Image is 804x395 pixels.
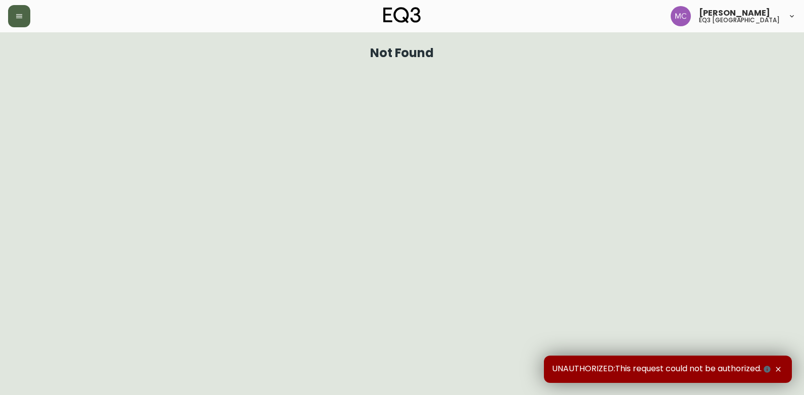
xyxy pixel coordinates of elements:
[552,364,773,375] span: UNAUTHORIZED:This request could not be authorized.
[370,48,434,58] h1: Not Found
[699,17,780,23] h5: eq3 [GEOGRAPHIC_DATA]
[383,7,421,23] img: logo
[671,6,691,26] img: 6dbdb61c5655a9a555815750a11666cc
[699,9,770,17] span: [PERSON_NAME]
